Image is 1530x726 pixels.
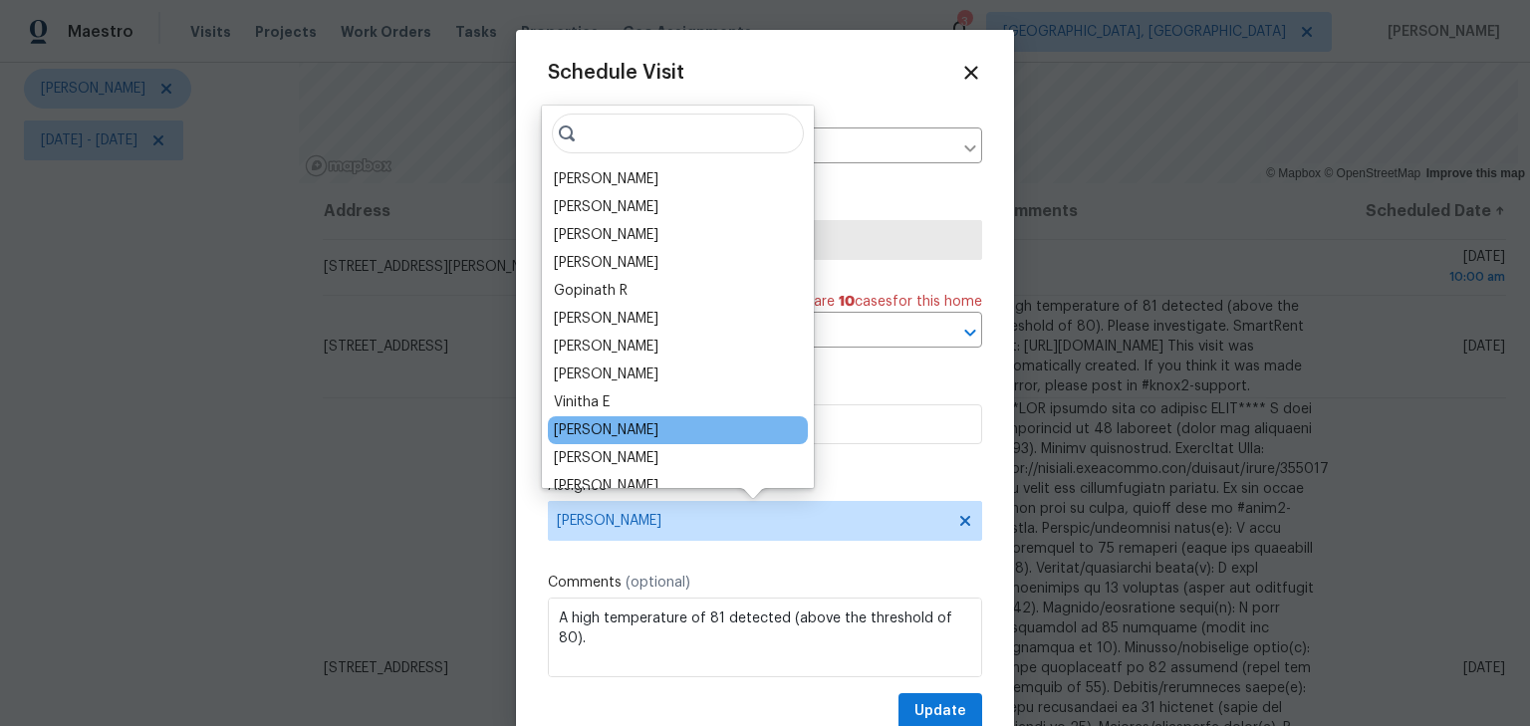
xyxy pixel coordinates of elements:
[960,62,982,84] span: Close
[914,699,966,724] span: Update
[554,448,658,468] div: [PERSON_NAME]
[548,598,982,677] textarea: A high temperature of 81 detected (above the threshold of 80). Please investigate. SmartRent Unit...
[839,295,855,309] span: 10
[554,364,658,384] div: [PERSON_NAME]
[554,392,610,412] div: Vinitha E
[554,281,628,301] div: Gopinath R
[554,197,658,217] div: [PERSON_NAME]
[776,292,982,312] span: There are case s for this home
[548,573,982,593] label: Comments
[554,309,658,329] div: [PERSON_NAME]
[554,337,658,357] div: [PERSON_NAME]
[956,319,984,347] button: Open
[554,253,658,273] div: [PERSON_NAME]
[554,169,658,189] div: [PERSON_NAME]
[554,476,658,496] div: [PERSON_NAME]
[557,513,947,529] span: [PERSON_NAME]
[554,225,658,245] div: [PERSON_NAME]
[554,420,658,440] div: [PERSON_NAME]
[548,63,684,83] span: Schedule Visit
[626,576,690,590] span: (optional)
